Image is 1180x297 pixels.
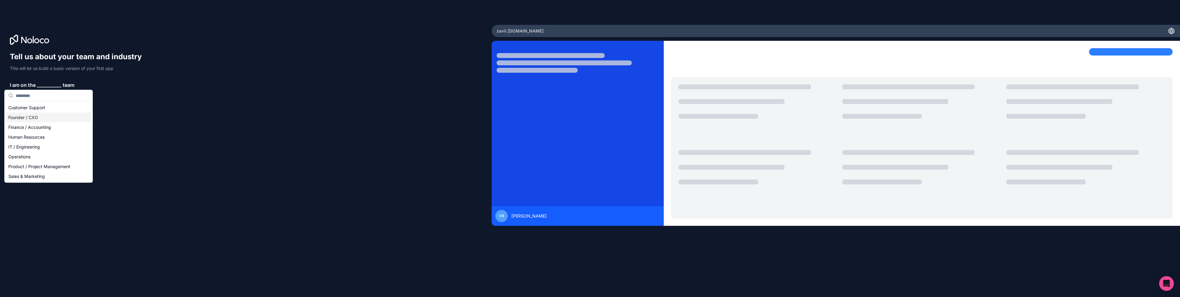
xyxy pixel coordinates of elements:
[6,122,91,132] div: Finance / Accounting
[1159,276,1174,291] div: Open Intercom Messenger
[6,132,91,142] div: Human Resources
[6,142,91,152] div: IT / Engineering
[10,81,36,89] span: I am on the
[63,81,74,89] span: team
[511,213,547,219] span: [PERSON_NAME]
[6,103,91,113] div: Customer Support
[6,172,91,181] div: Sales & Marketing
[6,162,91,172] div: Product / Project Management
[10,65,147,71] p: This will let us build a basic version of your first app
[5,102,92,183] div: Suggestions
[497,28,544,34] span: zavii .[DOMAIN_NAME]
[10,52,147,62] h1: Tell us about your team and industry
[6,113,91,122] div: Founder / CXO
[499,214,504,218] span: VR
[6,152,91,162] div: Operations
[37,81,61,89] span: __________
